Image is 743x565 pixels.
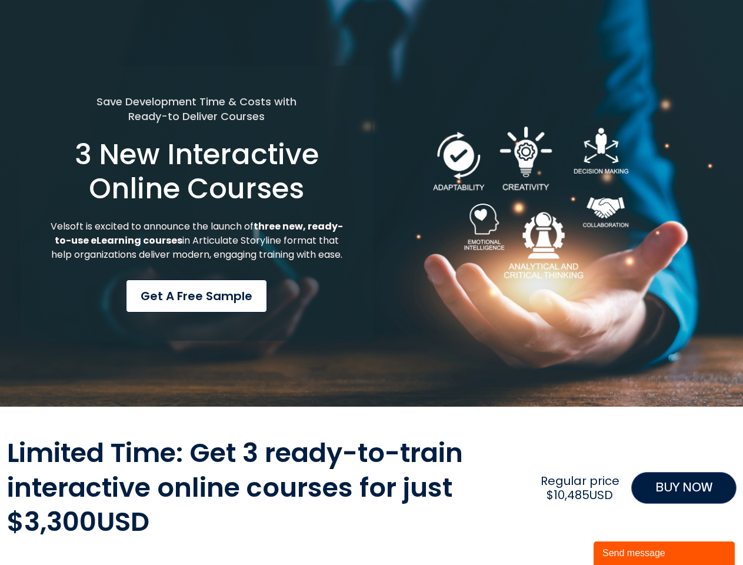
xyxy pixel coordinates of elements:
[655,478,712,497] span: BUY NOW
[631,472,737,504] a: BUY NOW
[49,138,345,205] h1: 3 New Interactive Online Courses
[49,94,345,124] h5: Save Development Time & Costs with Ready-to Deliver Courses
[7,436,529,540] h2: Limited Time: Get 3 ready-to-train interactive online courses for just $3,300USD
[126,280,267,313] a: Get a Free Sample
[141,287,252,305] span: Get a Free Sample
[535,474,625,502] h2: Regular price $10,485USD
[594,539,737,565] iframe: chat widget
[55,220,343,247] strong: three new, ready-to-use eLearning courses
[49,220,345,262] p: Velsoft is excited to announce the launch of in Articulate Storyline format that help organizatio...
